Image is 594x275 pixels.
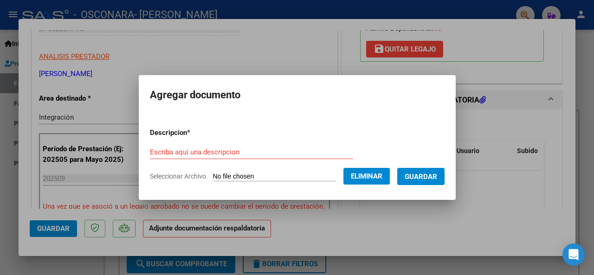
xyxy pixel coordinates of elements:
[405,173,437,181] span: Guardar
[150,173,206,180] span: Seleccionar Archivo
[150,86,445,104] h2: Agregar documento
[343,168,390,185] button: Eliminar
[150,128,239,138] p: Descripcion
[562,243,585,266] div: Open Intercom Messenger
[397,168,445,185] button: Guardar
[351,172,382,180] span: Eliminar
